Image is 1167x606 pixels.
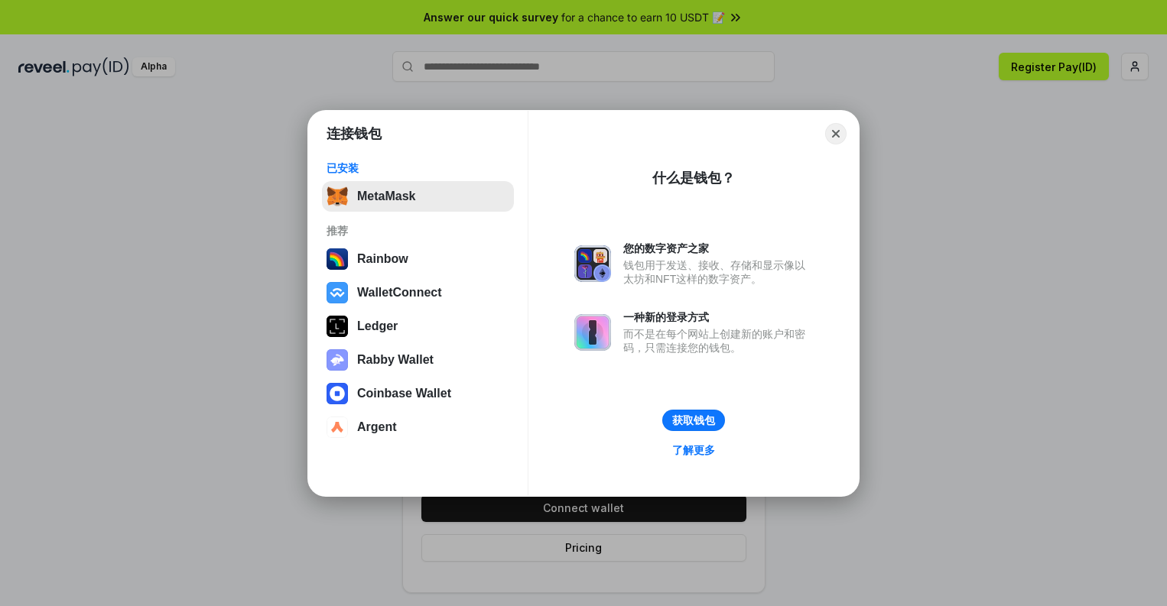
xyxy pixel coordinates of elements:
div: 一种新的登录方式 [623,310,813,324]
div: Rabby Wallet [357,353,434,367]
div: Argent [357,420,397,434]
div: 而不是在每个网站上创建新的账户和密码，只需连接您的钱包。 [623,327,813,355]
button: Argent [322,412,514,442]
img: svg+xml,%3Csvg%20xmlns%3D%22http%3A%2F%2Fwww.w3.org%2F2000%2Fsvg%22%20fill%3D%22none%22%20viewBox... [574,314,611,351]
div: Coinbase Wallet [357,387,451,400]
button: Coinbase Wallet [322,378,514,409]
div: WalletConnect [357,286,442,300]
div: 您的数字资产之家 [623,241,813,255]
img: svg+xml,%3Csvg%20xmlns%3D%22http%3A%2F%2Fwww.w3.org%2F2000%2Fsvg%22%20fill%3D%22none%22%20viewBox... [327,349,348,371]
button: 获取钱包 [662,410,725,431]
button: WalletConnect [322,277,514,308]
div: 推荐 [327,224,509,238]
div: MetaMask [357,190,415,203]
div: 钱包用于发送、接收、存储和显示像以太坊和NFT这样的数字资产。 [623,258,813,286]
div: 已安装 [327,161,509,175]
div: 获取钱包 [672,413,715,427]
img: svg+xml,%3Csvg%20xmlns%3D%22http%3A%2F%2Fwww.w3.org%2F2000%2Fsvg%22%20width%3D%2228%22%20height%3... [327,316,348,337]
button: MetaMask [322,181,514,212]
a: 了解更多 [663,440,724,460]
div: 什么是钱包？ [652,169,735,187]
h1: 连接钱包 [327,125,382,143]
div: Ledger [357,319,398,333]
img: svg+xml,%3Csvg%20width%3D%2228%22%20height%3D%2228%22%20viewBox%3D%220%200%2028%2028%22%20fill%3D... [327,282,348,303]
img: svg+xml,%3Csvg%20xmlns%3D%22http%3A%2F%2Fwww.w3.org%2F2000%2Fsvg%22%20fill%3D%22none%22%20viewBox... [574,245,611,282]
img: svg+xml,%3Csvg%20fill%3D%22none%22%20height%3D%2233%22%20viewBox%3D%220%200%2035%2033%22%20width%... [327,186,348,207]
div: 了解更多 [672,443,715,457]
img: svg+xml,%3Csvg%20width%3D%2228%22%20height%3D%2228%22%20viewBox%3D%220%200%2028%2028%22%20fill%3D... [327,416,348,438]
img: svg+xml,%3Csvg%20width%3D%2228%22%20height%3D%2228%22%20viewBox%3D%220%200%2028%2028%22%20fill%3D... [327,383,348,404]
button: Rabby Wallet [322,345,514,375]
img: svg+xml,%3Csvg%20width%3D%22120%22%20height%3D%22120%22%20viewBox%3D%220%200%20120%20120%22%20fil... [327,248,348,270]
button: Rainbow [322,244,514,274]
button: Close [825,123,847,144]
div: Rainbow [357,252,408,266]
button: Ledger [322,311,514,342]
